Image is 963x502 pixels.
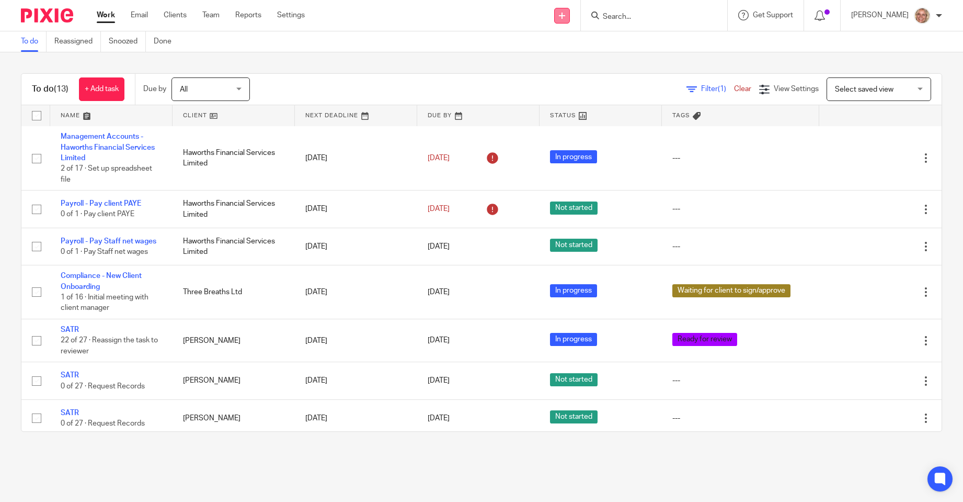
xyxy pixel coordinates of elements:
[672,333,737,346] span: Ready for review
[61,372,79,379] a: SATR
[428,154,450,162] span: [DATE]
[550,373,598,386] span: Not started
[21,8,73,23] img: Pixie
[131,10,148,20] a: Email
[61,248,148,255] span: 0 of 1 · Pay Staff net wages
[61,294,148,312] span: 1 of 16 · Initial meeting with client manager
[173,228,295,265] td: Haworths Financial Services Limited
[672,284,790,297] span: Waiting for client to sign/approve
[550,239,598,252] span: Not started
[550,410,598,423] span: Not started
[97,10,115,20] a: Work
[235,10,261,20] a: Reports
[109,31,146,52] a: Snoozed
[295,191,417,228] td: [DATE]
[164,10,187,20] a: Clients
[428,337,450,344] span: [DATE]
[295,126,417,191] td: [DATE]
[672,375,809,386] div: ---
[428,288,450,296] span: [DATE]
[61,200,141,207] a: Payroll - Pay client PAYE
[173,191,295,228] td: Haworths Financial Services Limited
[61,133,155,162] a: Management Accounts - Haworths Financial Services Limited
[428,377,450,385] span: [DATE]
[753,12,793,19] span: Get Support
[672,113,690,118] span: Tags
[79,77,124,101] a: + Add task
[428,243,450,250] span: [DATE]
[672,153,809,163] div: ---
[550,333,597,346] span: In progress
[550,284,597,297] span: In progress
[295,319,417,362] td: [DATE]
[295,399,417,437] td: [DATE]
[54,85,68,93] span: (13)
[295,265,417,319] td: [DATE]
[61,165,152,183] span: 2 of 17 · Set up spreadsheet file
[61,326,79,333] a: SATR
[774,85,819,93] span: View Settings
[173,362,295,399] td: [PERSON_NAME]
[295,228,417,265] td: [DATE]
[61,211,134,218] span: 0 of 1 · Pay client PAYE
[914,7,931,24] img: SJ.jpg
[154,31,179,52] a: Done
[61,238,156,245] a: Payroll - Pay Staff net wages
[143,84,166,94] p: Due by
[173,126,295,191] td: Haworths Financial Services Limited
[428,415,450,422] span: [DATE]
[180,86,188,93] span: All
[701,85,734,93] span: Filter
[835,86,893,93] span: Select saved view
[718,85,726,93] span: (1)
[21,31,47,52] a: To do
[851,10,909,20] p: [PERSON_NAME]
[61,383,145,390] span: 0 of 27 · Request Records
[734,85,751,93] a: Clear
[61,337,158,355] span: 22 of 27 · Reassign the task to reviewer
[61,272,142,290] a: Compliance - New Client Onboarding
[295,362,417,399] td: [DATE]
[602,13,696,22] input: Search
[277,10,305,20] a: Settings
[173,265,295,319] td: Three Breaths Ltd
[61,420,145,427] span: 0 of 27 · Request Records
[202,10,220,20] a: Team
[32,84,68,95] h1: To do
[550,202,598,215] span: Not started
[54,31,101,52] a: Reassigned
[672,413,809,423] div: ---
[672,241,809,252] div: ---
[173,319,295,362] td: [PERSON_NAME]
[672,204,809,214] div: ---
[428,205,450,213] span: [DATE]
[173,399,295,437] td: [PERSON_NAME]
[61,409,79,417] a: SATR
[550,150,597,163] span: In progress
